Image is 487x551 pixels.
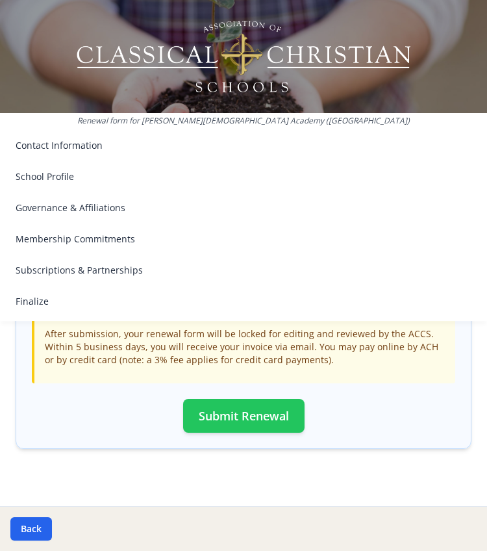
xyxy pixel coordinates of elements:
[10,517,52,541] button: Back
[16,170,74,183] span: School Profile
[45,327,445,366] p: After submission, your renewal form will be locked for editing and reviewed by the ACCS. Within 5...
[16,295,49,308] span: Finalize
[16,201,125,214] span: Governance & Affiliations
[16,233,135,246] span: Membership Commitments
[183,399,305,433] button: Submit Renewal
[75,17,412,96] img: Logo
[16,264,143,277] span: Subscriptions & Partnerships
[16,139,103,152] span: Contact Information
